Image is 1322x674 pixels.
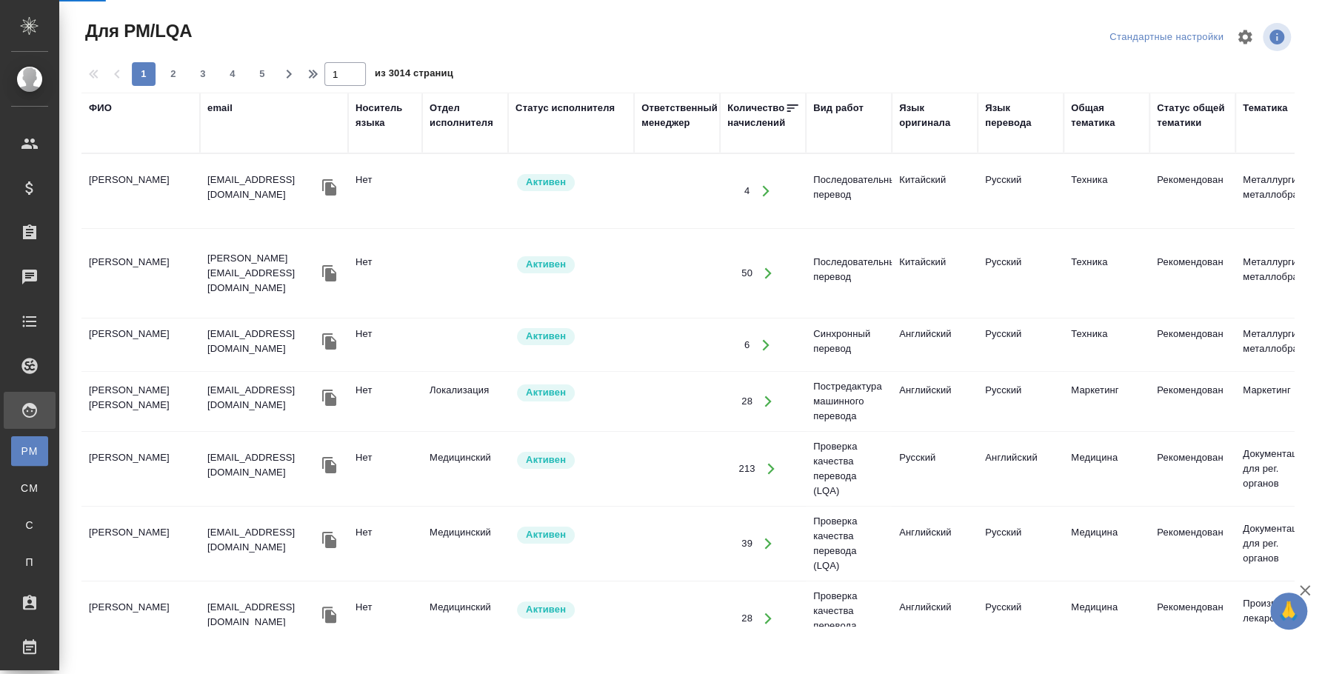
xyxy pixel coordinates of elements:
td: Проверка качества перевода (LQA) [806,432,892,506]
div: 4 [744,184,750,198]
button: 5 [250,62,274,86]
span: Настроить таблицу [1227,19,1263,55]
td: Синхронный перевод [806,319,892,371]
td: Маркетинг [1235,376,1321,427]
button: Открыть работы [753,604,784,634]
td: Английский [892,376,978,427]
p: Активен [526,602,566,617]
td: Английский [892,518,978,570]
span: Для PM/LQA [81,19,192,43]
td: Медицина [1064,443,1149,495]
td: [PERSON_NAME] [81,518,200,570]
div: Язык перевода [985,101,1056,130]
span: Посмотреть информацию [1263,23,1294,51]
td: Медицинский [422,593,508,644]
button: Открыть работы [750,330,781,360]
td: Медицинский [422,518,508,570]
td: Локализация [422,376,508,427]
div: 6 [744,338,750,353]
td: Английский [892,319,978,371]
span: 🙏 [1276,595,1301,627]
div: 39 [741,536,752,551]
div: Рядовой исполнитель: назначай с учетом рейтинга [515,327,627,347]
td: Английский [978,443,1064,495]
div: Тематика [1243,101,1287,116]
span: PM [19,444,41,458]
td: Рекомендован [1149,518,1235,570]
span: С [19,518,41,533]
td: Нет [348,247,422,299]
button: Скопировать [318,529,341,551]
div: 50 [741,266,752,281]
div: split button [1106,26,1227,49]
div: Рядовой исполнитель: назначай с учетом рейтинга [515,255,627,275]
td: Нет [348,593,422,644]
a: С [11,510,48,540]
td: Техника [1064,165,1149,217]
div: Носитель языка [355,101,415,130]
p: [EMAIL_ADDRESS][DOMAIN_NAME] [207,173,318,202]
td: Русский [978,593,1064,644]
td: Русский [978,247,1064,299]
td: Техника [1064,319,1149,371]
p: Активен [526,175,566,190]
button: Скопировать [318,454,341,476]
td: Русский [978,165,1064,217]
td: Нет [348,443,422,495]
td: Рекомендован [1149,247,1235,299]
td: Металлургия и металлобработка [1235,247,1321,299]
td: Китайский [892,165,978,217]
span: CM [19,481,41,496]
td: Последовательный перевод [806,165,892,217]
p: Активен [526,257,566,272]
td: Рекомендован [1149,165,1235,217]
span: 2 [161,67,185,81]
button: 4 [221,62,244,86]
p: [PERSON_NAME][EMAIL_ADDRESS][DOMAIN_NAME] [207,251,318,296]
button: Открыть работы [753,529,784,559]
button: 2 [161,62,185,86]
td: Рекомендован [1149,443,1235,495]
p: [EMAIL_ADDRESS][DOMAIN_NAME] [207,525,318,555]
td: Русский [892,443,978,495]
td: Последовательный перевод [806,247,892,299]
p: [EMAIL_ADDRESS][DOMAIN_NAME] [207,450,318,480]
span: П [19,555,41,570]
p: Активен [526,385,566,400]
td: Нет [348,319,422,371]
td: Производство лекарственных препаратов [1235,589,1321,648]
div: Рядовой исполнитель: назначай с учетом рейтинга [515,383,627,403]
div: Статус общей тематики [1157,101,1228,130]
button: Скопировать [318,387,341,409]
div: Рядовой исполнитель: назначай с учетом рейтинга [515,525,627,545]
div: Язык оригинала [899,101,970,130]
td: Английский [892,593,978,644]
td: Техника [1064,247,1149,299]
span: 5 [250,67,274,81]
div: Отдел исполнителя [430,101,501,130]
td: Маркетинг [1064,376,1149,427]
p: [EMAIL_ADDRESS][DOMAIN_NAME] [207,600,318,630]
td: [PERSON_NAME] [81,593,200,644]
div: 28 [741,394,752,409]
div: Ответственный менеджер [641,101,718,130]
button: 🙏 [1270,593,1307,630]
div: Вид работ [813,101,864,116]
button: Скопировать [318,262,341,284]
td: Медицина [1064,518,1149,570]
td: Постредактура машинного перевода [806,372,892,431]
p: [EMAIL_ADDRESS][DOMAIN_NAME] [207,327,318,356]
div: 213 [738,461,755,476]
td: Нет [348,376,422,427]
a: PM [11,436,48,466]
button: 3 [191,62,215,86]
button: Скопировать [318,330,341,353]
span: 3 [191,67,215,81]
td: Русский [978,518,1064,570]
button: Открыть работы [756,454,787,484]
p: [EMAIL_ADDRESS][DOMAIN_NAME] [207,383,318,413]
button: Открыть работы [750,176,781,207]
td: [PERSON_NAME] [81,165,200,217]
button: Открыть работы [753,258,784,289]
td: Документация для рег. органов [1235,439,1321,498]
